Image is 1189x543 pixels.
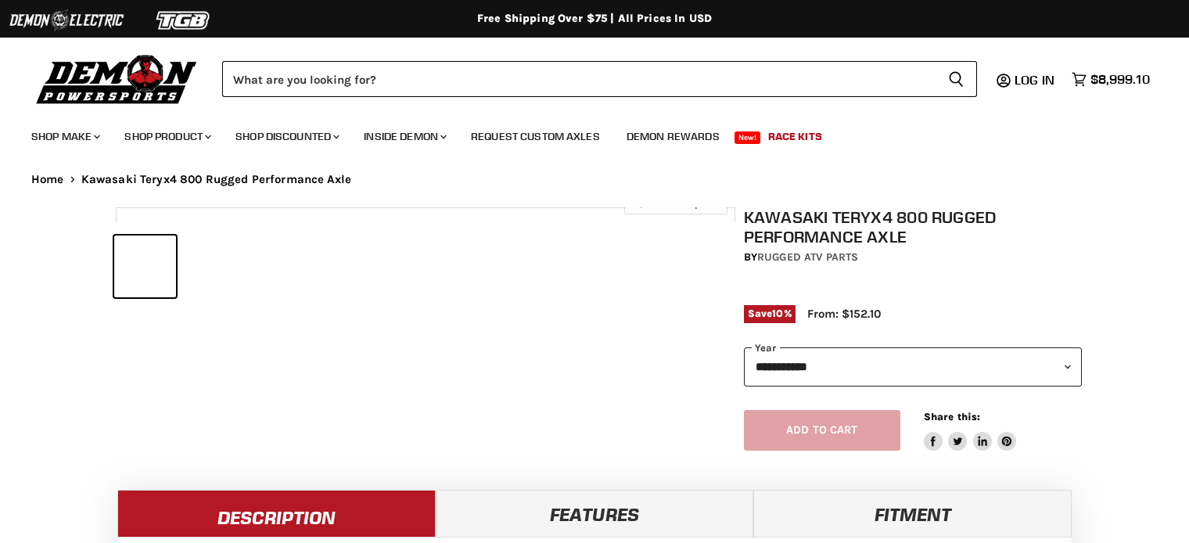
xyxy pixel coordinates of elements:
a: Demon Rewards [615,120,731,153]
img: Demon Electric Logo 2 [8,5,125,35]
a: Inside Demon [352,120,456,153]
div: by [744,249,1082,266]
span: Log in [1015,72,1054,88]
a: Fitment [753,490,1072,537]
span: Share this: [924,411,980,423]
span: 10 [772,307,783,319]
a: Log in [1008,73,1064,87]
span: Kawasaki Teryx4 800 Rugged Performance Axle [81,173,351,186]
a: Shop Discounted [224,120,349,153]
a: Shop Product [113,120,221,153]
a: Rugged ATV Parts [757,250,858,264]
a: Race Kits [756,120,834,153]
a: $8,999.10 [1064,68,1158,91]
span: From: $152.10 [807,307,881,321]
button: Search [936,61,977,97]
form: Product [222,61,977,97]
span: Save % [744,305,796,322]
a: Features [436,490,754,537]
a: Home [31,173,64,186]
span: Click to expand [632,197,719,209]
aside: Share this: [924,410,1017,451]
h1: Kawasaki Teryx4 800 Rugged Performance Axle [744,207,1082,246]
a: Description [117,490,436,537]
span: New! [735,131,761,144]
button: Kawasaki Teryx4 800 Rugged Performance Axle thumbnail [114,236,176,297]
a: Request Custom Axles [459,120,612,153]
select: year [744,347,1082,386]
input: Search [222,61,936,97]
a: Shop Make [20,120,110,153]
ul: Main menu [20,114,1146,153]
img: TGB Logo 2 [125,5,242,35]
img: Demon Powersports [31,51,203,106]
span: $8,999.10 [1090,72,1150,87]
